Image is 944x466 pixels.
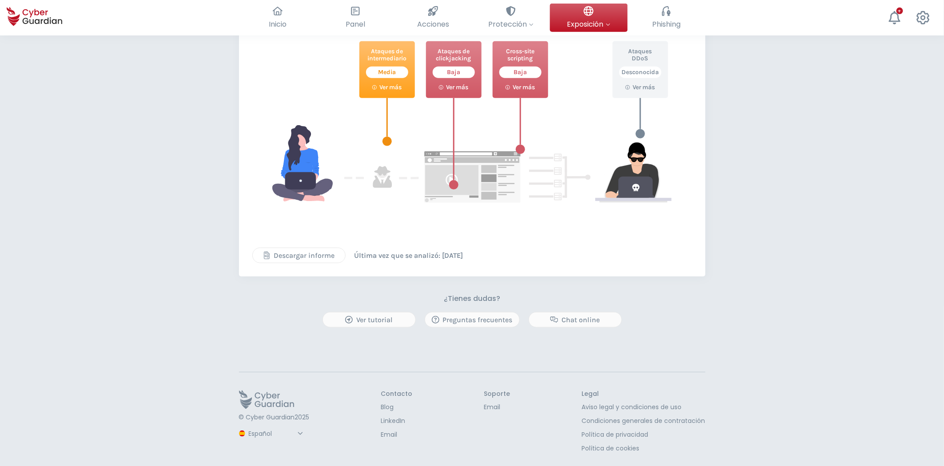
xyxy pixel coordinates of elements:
a: LinkedIn [381,416,413,426]
button: Preguntas frecuentes [425,312,520,328]
div: + [896,8,903,14]
p: Ataques de clickjacking [433,48,475,62]
div: Preguntas frecuentes [432,315,513,325]
a: Email [381,430,413,439]
p: Ver más [513,83,535,91]
a: Blog [381,403,413,412]
button: Exposición [550,4,628,32]
div: Ver tutorial [330,315,409,325]
div: Descargar informe [259,250,339,261]
a: Condiciones generales de contratación [582,416,705,426]
p: Ver más [633,83,655,91]
a: Política de cookies [582,444,705,453]
a: Email [484,403,510,412]
button: Chat online [529,312,622,328]
button: Acciones [394,4,472,32]
span: Panel [346,19,365,30]
button: Ver tutorial [323,312,416,328]
a: Aviso legal y condiciones de uso [582,403,705,412]
p: © Cyber Guardian 2025 [239,414,310,422]
img: hacker-svg [272,125,672,203]
p: Ataques de intermediario [366,48,408,62]
span: Phishing [652,19,681,30]
div: Baja [499,67,542,78]
h3: ¿Tienes dudas? [444,294,500,303]
div: Chat online [536,315,615,325]
p: Ver más [446,83,468,91]
button: Inicio [239,4,317,32]
p: Ver más [379,83,402,91]
img: region-logo [239,430,245,437]
p: Ataques DDoS [619,48,661,62]
span: Protección [488,19,534,30]
h3: Legal [582,390,705,398]
div: Baja [433,67,475,78]
span: Inicio [269,19,287,30]
h3: Contacto [381,390,413,398]
a: Política de privacidad [582,430,705,439]
button: Panel [317,4,394,32]
button: Protección [472,4,550,32]
span: Acciones [417,19,449,30]
p: Cross-site scripting [499,48,542,62]
div: Desconocida [619,67,661,78]
h3: Soporte [484,390,510,398]
button: Descargar informe [252,248,346,263]
div: Media [366,67,408,78]
button: Phishing [628,4,705,32]
div: Última vez que se analizó: [DATE] [354,250,463,261]
span: Exposición [567,19,610,30]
